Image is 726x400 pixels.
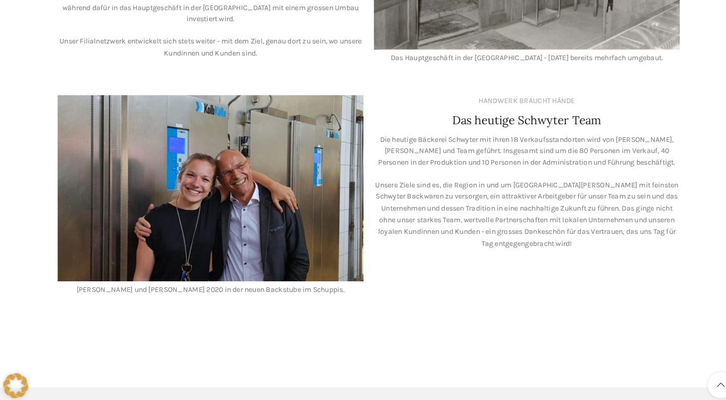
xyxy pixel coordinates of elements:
[691,365,716,390] a: Scroll to top button
[65,40,356,60] span: Unser Filialnetzwerk entwickelt sich stets weiter - mit dem Ziel, genau dort zu sein, wo unsere K...
[63,279,358,290] p: [PERSON_NAME] und [PERSON_NAME] 2020 in der neuen Backstube im Schuppis.
[444,114,588,129] h4: Das heutige Schwyter Team
[469,97,563,108] div: HANDWERK BRAUCHT HÄNDE
[384,57,647,65] span: Das Hauptgeschäft in der [GEOGRAPHIC_DATA] - [DATE] bereits mehrfach umgebaut.
[368,178,663,246] p: Unsere Ziele sind es, die Region in und um [GEOGRAPHIC_DATA][PERSON_NAME] mit feinsten Schwyter B...
[368,134,663,168] p: Die heutige Bäckerei Schwyter mit ihren 18 Verkaufsstandorten wird von [PERSON_NAME], [PERSON_NAM...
